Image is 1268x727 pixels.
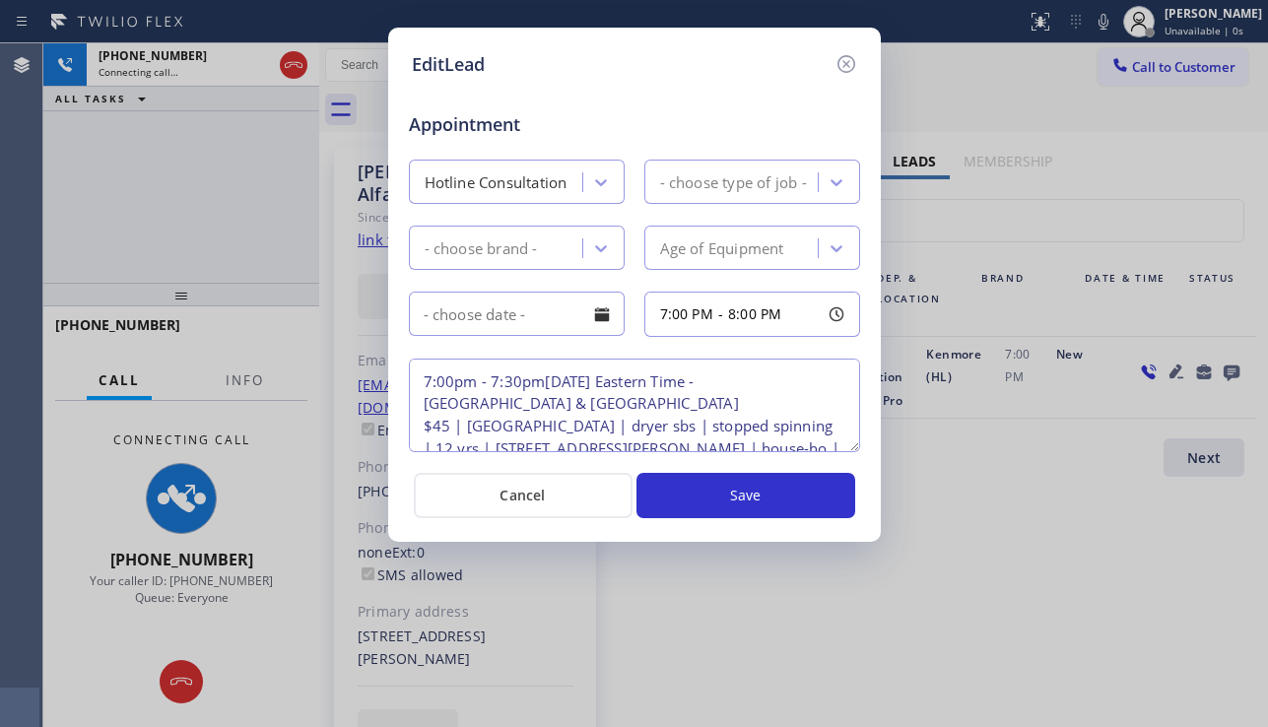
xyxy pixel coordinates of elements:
[425,237,538,260] div: - choose brand -
[409,292,625,336] input: - choose date -
[718,304,723,323] span: -
[409,359,860,452] textarea: 7:00pm - 7:30pm[DATE] Eastern Time - [GEOGRAPHIC_DATA] & [GEOGRAPHIC_DATA] $45 | [GEOGRAPHIC_DATA...
[728,304,781,323] span: 8:00 PM
[660,304,713,323] span: 7:00 PM
[660,171,807,194] div: - choose type of job -
[414,473,633,518] button: Cancel
[425,171,567,194] div: Hotline Consultation
[660,237,784,260] div: Age of Equipment
[636,473,855,518] button: Save
[409,111,557,138] span: Appointment
[412,51,485,78] h5: EditLead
